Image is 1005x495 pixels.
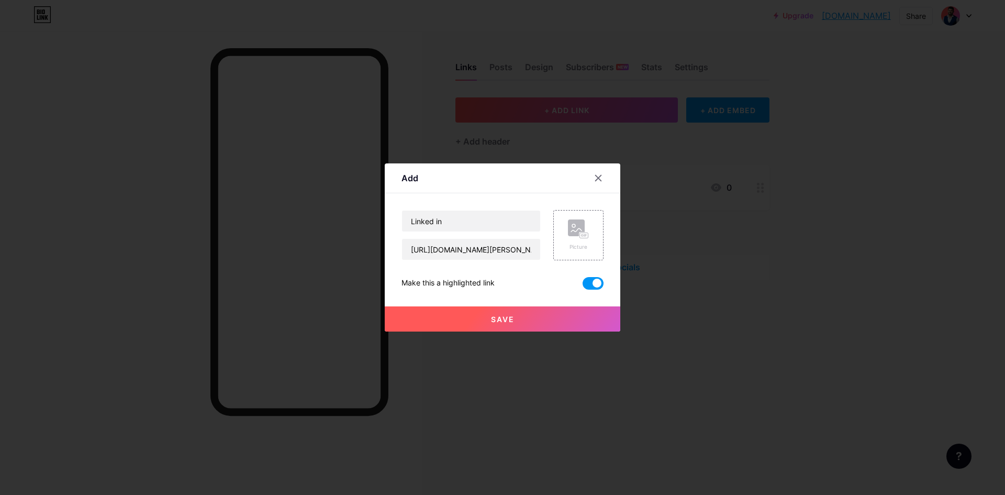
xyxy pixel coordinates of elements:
[385,306,620,332] button: Save
[568,243,589,251] div: Picture
[491,315,515,324] span: Save
[402,211,540,232] input: Title
[401,277,495,290] div: Make this a highlighted link
[401,172,418,184] div: Add
[402,239,540,260] input: URL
